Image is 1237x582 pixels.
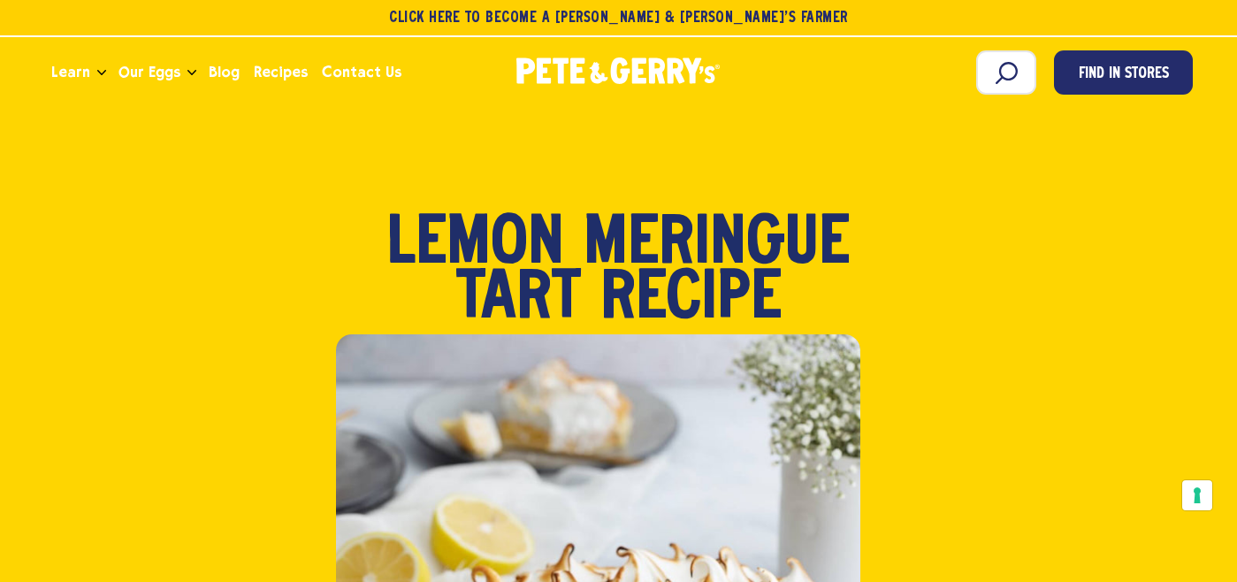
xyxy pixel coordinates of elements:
a: Learn [44,49,97,96]
button: Your consent preferences for tracking technologies [1182,480,1212,510]
span: Our Eggs [118,61,180,83]
a: Our Eggs [111,49,187,96]
button: Open the dropdown menu for Our Eggs [187,70,196,76]
button: Open the dropdown menu for Learn [97,70,106,76]
span: Recipe [600,272,782,327]
span: Lemon [387,218,564,272]
a: Recipes [247,49,315,96]
span: Recipes [254,61,308,83]
span: Learn [51,61,90,83]
a: Contact Us [315,49,408,96]
span: Find in Stores [1079,63,1169,87]
span: Contact Us [322,61,401,83]
a: Blog [202,49,247,96]
input: Search [976,50,1036,95]
a: Find in Stores [1054,50,1193,95]
span: Tart [456,272,581,327]
span: Meringue [584,218,850,272]
span: Blog [209,61,240,83]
